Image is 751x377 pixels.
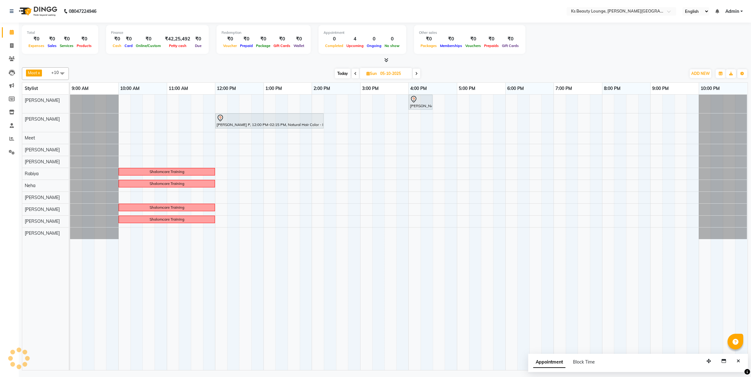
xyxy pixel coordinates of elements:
[345,44,365,48] span: Upcoming
[193,44,203,48] span: Due
[272,35,292,43] div: ₹0
[134,35,162,43] div: ₹0
[70,84,90,93] a: 9:00 AM
[222,35,238,43] div: ₹0
[438,44,464,48] span: Memberships
[193,35,204,43] div: ₹0
[554,84,574,93] a: 7:00 PM
[464,35,483,43] div: ₹0
[254,44,272,48] span: Package
[725,8,739,15] span: Admin
[150,181,184,186] div: Shalomcare Training
[222,30,306,35] div: Redemption
[25,230,60,236] span: [PERSON_NAME]
[725,352,745,371] iframe: chat widget
[383,44,401,48] span: No show
[28,70,37,75] span: Meet
[111,30,204,35] div: Finance
[134,44,162,48] span: Online/Custom
[123,44,134,48] span: Card
[409,84,428,93] a: 4:00 PM
[25,86,38,91] span: Stylist
[360,84,380,93] a: 3:00 PM
[238,35,254,43] div: ₹0
[483,35,500,43] div: ₹0
[167,44,188,48] span: Petty cash
[27,30,93,35] div: Total
[51,70,64,75] span: +10
[216,114,323,128] div: [PERSON_NAME] P, 12:00 PM-02:15 PM, Natural Hair Color - Natural Global Hair Coloring (Up to Mid-...
[533,357,565,368] span: Appointment
[25,159,60,165] span: [PERSON_NAME]
[25,171,38,176] span: Rabiya
[150,169,184,175] div: Shalomcare Training
[150,217,184,222] div: Shalomcare Training
[150,205,184,210] div: Shalomcare Training
[506,84,525,93] a: 6:00 PM
[438,35,464,43] div: ₹0
[222,44,238,48] span: Voucher
[699,84,721,93] a: 10:00 PM
[419,35,438,43] div: ₹0
[272,44,292,48] span: Gift Cards
[25,116,60,122] span: [PERSON_NAME]
[69,3,96,20] b: 08047224946
[111,35,123,43] div: ₹0
[238,44,254,48] span: Prepaid
[27,44,46,48] span: Expenses
[365,35,383,43] div: 0
[378,69,410,78] input: 2025-10-05
[324,44,345,48] span: Completed
[25,147,60,153] span: [PERSON_NAME]
[25,97,60,103] span: [PERSON_NAME]
[25,207,60,212] span: [PERSON_NAME]
[312,84,332,93] a: 2:00 PM
[335,69,350,78] span: Today
[483,44,500,48] span: Prepaids
[162,35,193,43] div: ₹42,25,492
[75,44,93,48] span: Products
[46,44,58,48] span: Sales
[457,84,477,93] a: 5:00 PM
[75,35,93,43] div: ₹0
[16,3,59,20] img: logo
[215,84,238,93] a: 12:00 PM
[383,35,401,43] div: 0
[46,35,58,43] div: ₹0
[651,84,670,93] a: 9:00 PM
[37,70,40,75] a: x
[25,218,60,224] span: [PERSON_NAME]
[123,35,134,43] div: ₹0
[111,44,123,48] span: Cash
[419,44,438,48] span: Packages
[324,30,401,35] div: Appointment
[264,84,284,93] a: 1:00 PM
[345,35,365,43] div: 4
[25,135,35,141] span: Meet
[58,44,75,48] span: Services
[119,84,141,93] a: 10:00 AM
[500,35,520,43] div: ₹0
[25,183,35,188] span: Neha
[419,30,520,35] div: Other sales
[292,44,306,48] span: Wallet
[324,35,345,43] div: 0
[167,84,190,93] a: 11:00 AM
[25,195,60,200] span: [PERSON_NAME]
[254,35,272,43] div: ₹0
[365,71,378,76] span: Sun
[365,44,383,48] span: Ongoing
[409,96,432,109] div: [PERSON_NAME], 04:00 PM-04:30 PM, Natural Hair Color - Natural Root Touch-up (up to 2 inches)
[573,359,595,365] span: Block Time
[691,71,710,76] span: ADD NEW
[292,35,306,43] div: ₹0
[464,44,483,48] span: Vouchers
[58,35,75,43] div: ₹0
[690,69,711,78] button: ADD NEW
[27,35,46,43] div: ₹0
[602,84,622,93] a: 8:00 PM
[500,44,520,48] span: Gift Cards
